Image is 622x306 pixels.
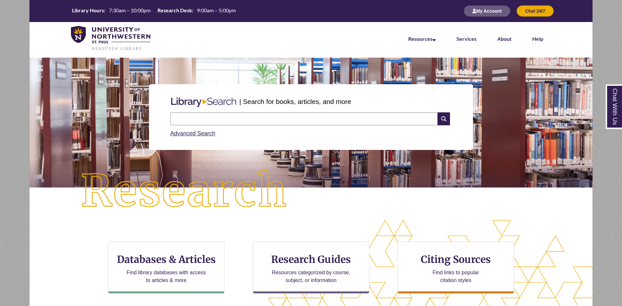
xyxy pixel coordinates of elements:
th: Library Hours: [69,7,106,14]
a: Help [532,36,543,42]
button: Chat 24/7 [517,6,554,17]
a: Citing Sources Find links to popular citation styles [397,242,514,293]
a: Hours Today [69,7,238,16]
a: Services [456,36,477,42]
p: Find links to popular citation styles [424,269,487,284]
span: 7:30am – 10:00pm [109,7,151,13]
h3: Databases & Articles [113,253,219,266]
img: UNWSP Library Logo [71,26,150,51]
table: Hours Today [69,7,238,15]
a: About [497,36,512,42]
a: Resources [408,36,436,42]
a: Chat 24/7 [517,8,554,14]
img: Libary Search [168,95,239,110]
p: | Search for books, articles, and more [239,96,351,107]
a: Advanced Search [170,130,215,137]
button: My Account [464,6,510,17]
p: Resources categorized by course, subject, or information [269,269,353,284]
a: Research Guides Resources categorized by course, subject, or information [253,242,369,293]
a: My Account [464,8,510,14]
a: Databases & Articles Find library databases with access to articles & more [108,242,225,293]
p: Find library databases with access to articles & more [124,269,209,284]
h3: Citing Sources [416,253,495,266]
i: Search [438,112,450,125]
th: Research Desk: [155,7,194,14]
h3: Research Guides [258,253,364,266]
img: Research [58,147,311,235]
span: 9:00am – 5:00pm [197,7,236,13]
